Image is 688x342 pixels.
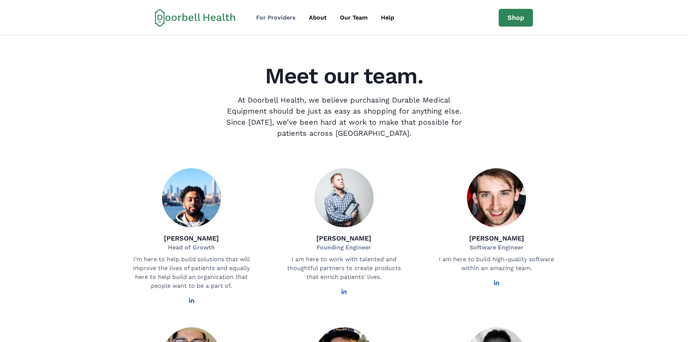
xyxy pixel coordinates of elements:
div: About [309,13,327,22]
p: I’m here to help build solutions that will improve the lives of patients and equally here to help... [133,255,251,290]
a: Help [375,10,400,25]
p: Software Engineer [469,243,524,252]
img: Agustín Brandoni [467,168,526,227]
div: For Providers [256,13,296,22]
img: Fadhi Ali [162,168,221,227]
img: Drew Baumann [314,168,374,227]
a: Our Team [334,10,374,25]
h2: Meet our team. [120,65,568,87]
a: For Providers [250,10,302,25]
p: I am here to build high-quality software within an amazing team. [437,255,555,273]
p: [PERSON_NAME] [316,233,371,243]
a: About [303,10,333,25]
p: Founding Engineer [316,243,371,252]
p: I am here to work with talented and thoughtful partners to create products that enrich patients' ... [285,255,403,281]
p: Head of Growth [164,243,219,252]
p: [PERSON_NAME] [164,233,219,243]
p: [PERSON_NAME] [469,233,524,243]
div: Our Team [340,13,368,22]
p: At Doorbell Health, we believe purchasing Durable Medical Equipment should be just as easy as sho... [220,94,468,139]
a: Shop [499,9,533,27]
div: Help [381,13,394,22]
